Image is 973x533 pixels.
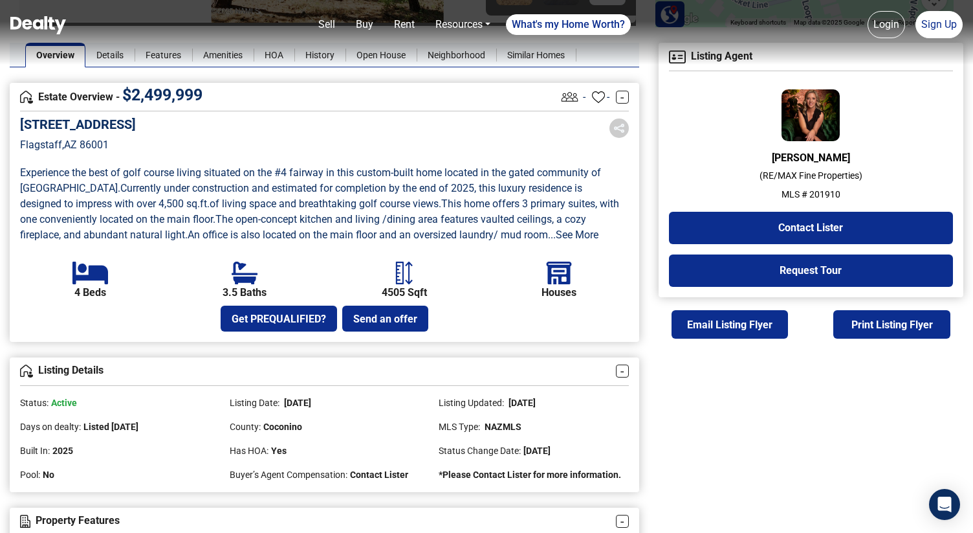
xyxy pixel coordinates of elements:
p: Flagstaff , AZ 86001 [20,137,136,153]
div: Open Intercom Messenger [929,489,960,520]
span: Currently under construction and estimated for completion by the end of 2025, this luxury residen... [20,182,585,210]
span: This home offers 3 primary suites, with one conveniently located on the main floor . [20,198,622,225]
img: Listing View [558,85,581,108]
span: Listing Date: [230,398,279,408]
span: - [583,89,585,105]
a: Sell [313,12,340,38]
h4: Property Features [20,515,616,528]
h4: Estate Overview - [20,90,558,104]
p: ( RE/MAX Fine Properties ) [669,169,953,183]
button: Email Listing Flyer [672,310,789,339]
strong: *Please Contact Lister for more information. [439,470,621,480]
span: Pool: [20,470,40,480]
button: Get PREQUALIFIED? [221,306,337,332]
span: MLS Type: [439,422,480,432]
span: Experience the best of golf course living situated on the #4 fairway in this custom-built home lo... [20,166,604,194]
span: NAZMLS [483,422,521,432]
b: Houses [541,287,576,299]
span: [DATE] [507,398,536,408]
img: Favourites [592,91,605,104]
span: - [607,89,609,105]
b: 4505 Sqft [382,287,427,299]
span: [DATE] [282,398,311,408]
iframe: BigID CMP Widget [6,494,45,533]
span: Built In: [20,446,50,456]
a: Sign Up [915,11,963,38]
img: Overview [20,365,33,378]
span: $ 2,499,999 [122,85,202,104]
h5: [STREET_ADDRESS] [20,117,136,132]
a: - [616,365,629,378]
span: [DATE] [523,446,551,456]
span: County: [230,422,261,432]
span: Status Change Date: [439,446,521,456]
span: Listing Updated: [439,398,504,408]
button: Request Tour [669,255,953,287]
img: Dealty - Buy, Sell & Rent Homes [10,16,66,34]
p: MLS # 201910 [669,188,953,201]
span: Active [51,398,77,408]
a: Login [868,11,905,38]
a: What's my Home Worth? [506,14,631,35]
button: Print Listing Flyer [833,310,950,339]
a: Buy [351,12,378,38]
span: ft . [200,198,210,210]
a: Resources [430,12,496,38]
h4: Listing Details [20,365,616,378]
h6: [PERSON_NAME] [669,152,953,164]
b: 4 Beds [74,287,106,299]
span: of living space and breathtaking golf course views . [210,198,441,210]
span: Status: [20,398,49,408]
span: An office is also located on the main floor and an oversized laundry/ mud room [188,229,548,241]
span: Coconino [263,422,302,432]
span: Yes [271,446,287,456]
a: - [616,515,629,528]
span: Has HOA: [230,446,268,456]
b: 3.5 Baths [223,287,267,299]
span: The open-concept kitchen and living /dining area features vaulted ceilings, a cozy fireplace, and... [20,213,589,241]
span: Listed [DATE] [83,422,138,432]
img: Overview [20,91,33,104]
button: Send an offer [342,306,428,332]
button: Contact Lister [669,212,953,244]
a: - [616,91,629,104]
img: Agent [782,89,840,141]
a: Rent [389,12,420,38]
span: 2025 [52,446,73,456]
span: No [43,470,54,480]
span: Contact Lister [350,470,408,480]
span: Days on dealty: [20,422,81,432]
a: ...See More [548,229,598,241]
span: Buyer’s Agent Compensation: [230,470,347,480]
